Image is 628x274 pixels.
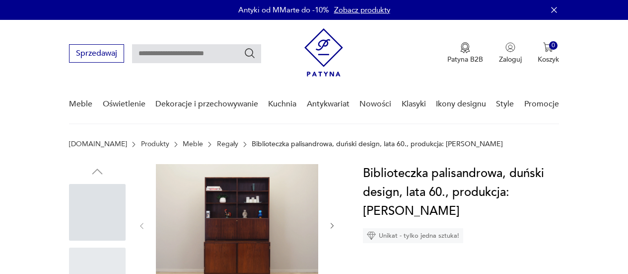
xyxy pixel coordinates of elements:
[543,42,553,52] img: Ikona koszyka
[69,44,124,63] button: Sprzedawaj
[402,85,426,123] a: Klasyki
[244,47,256,59] button: Szukaj
[268,85,296,123] a: Kuchnia
[238,5,329,15] p: Antyki od MMarte do -10%
[524,85,559,123] a: Promocje
[447,42,483,64] a: Ikona medaluPatyna B2B
[307,85,349,123] a: Antykwariat
[69,140,127,148] a: [DOMAIN_NAME]
[359,85,391,123] a: Nowości
[304,28,343,77] img: Patyna - sklep z meblami i dekoracjami vintage
[538,55,559,64] p: Koszyk
[363,228,463,243] div: Unikat - tylko jedna sztuka!
[183,140,203,148] a: Meble
[69,85,92,123] a: Meble
[436,85,486,123] a: Ikony designu
[155,85,258,123] a: Dekoracje i przechowywanie
[217,140,238,148] a: Regały
[499,55,522,64] p: Zaloguj
[334,5,390,15] a: Zobacz produkty
[549,41,558,50] div: 0
[363,164,559,221] h1: Biblioteczka palisandrowa, duński design, lata 60., produkcja: [PERSON_NAME]
[499,42,522,64] button: Zaloguj
[496,85,514,123] a: Style
[447,55,483,64] p: Patyna B2B
[460,42,470,53] img: Ikona medalu
[252,140,503,148] p: Biblioteczka palisandrowa, duński design, lata 60., produkcja: [PERSON_NAME]
[103,85,145,123] a: Oświetlenie
[505,42,515,52] img: Ikonka użytkownika
[447,42,483,64] button: Patyna B2B
[141,140,169,148] a: Produkty
[367,231,376,240] img: Ikona diamentu
[69,51,124,58] a: Sprzedawaj
[538,42,559,64] button: 0Koszyk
